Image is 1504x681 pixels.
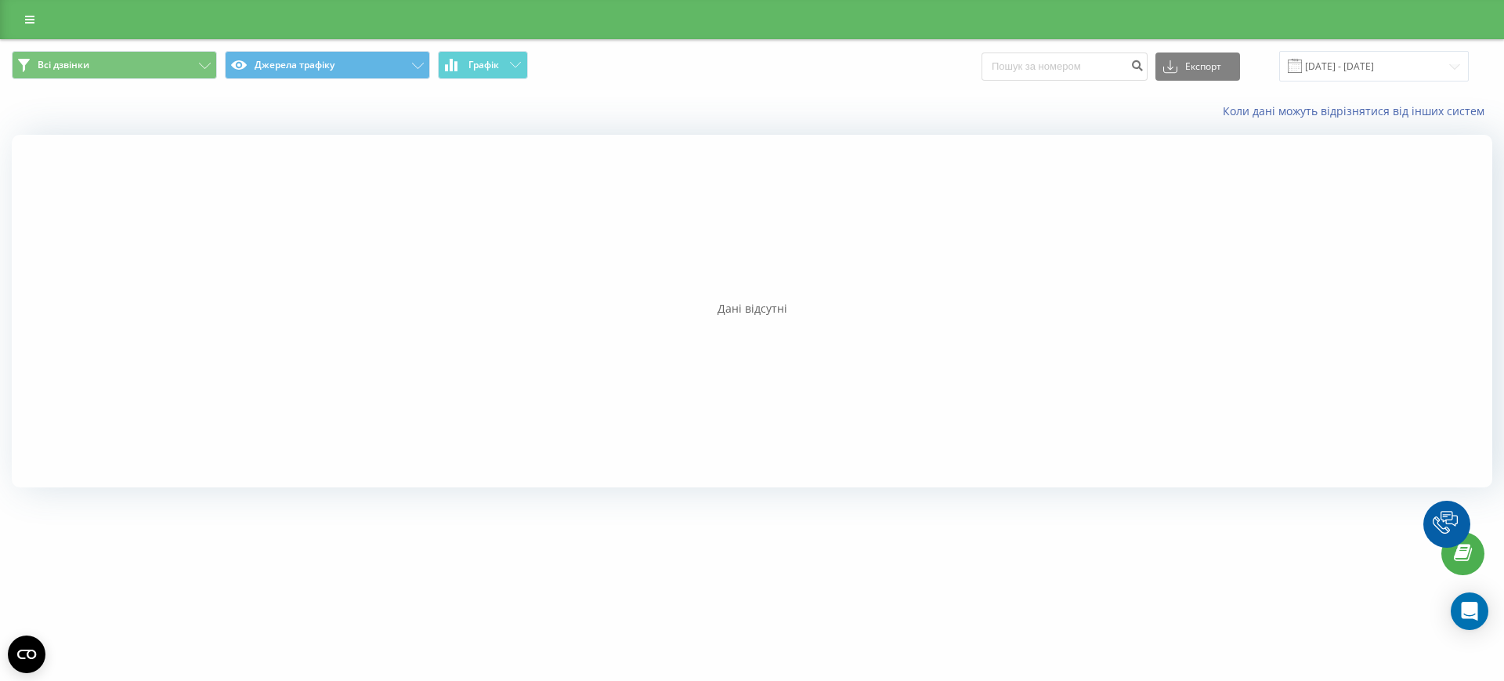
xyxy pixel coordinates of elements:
[12,51,217,79] button: Всі дзвінки
[1223,103,1492,118] a: Коли дані можуть відрізнятися вiд інших систем
[38,59,89,71] span: Всі дзвінки
[12,301,1492,317] div: Дані відсутні
[438,51,528,79] button: Графік
[8,636,45,673] button: Open CMP widget
[225,51,430,79] button: Джерела трафіку
[1451,592,1488,630] div: Open Intercom Messenger
[982,53,1148,81] input: Пошук за номером
[468,60,499,71] span: Графік
[1155,53,1240,81] button: Експорт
